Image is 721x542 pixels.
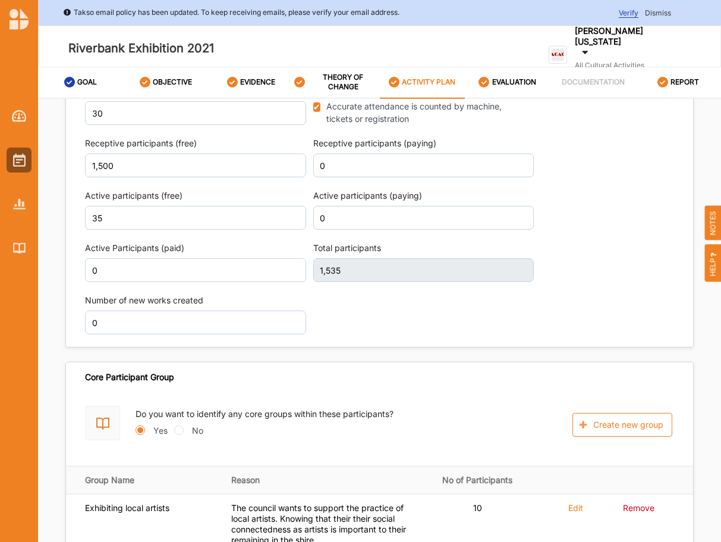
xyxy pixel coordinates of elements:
[549,46,567,64] img: logo
[427,503,528,513] div: 10
[619,8,638,18] span: Verify
[192,424,203,437] label: No
[223,466,419,494] th: Reason
[572,413,672,437] button: Create new group
[568,503,583,513] label: Edit
[85,503,215,513] div: Exhibiting local artists
[418,466,536,494] th: No of Participants
[77,77,97,87] label: GOAL
[85,242,306,254] label: Active Participants (paid)
[13,153,26,167] img: Activities
[85,137,306,149] label: Receptive participants (free)
[313,190,534,202] label: Active participants (paying)
[63,7,399,18] div: Takso email policy has been updated. To keep receiving emails, please verify your email address.
[402,77,455,87] label: ACTIVITY PLAN
[313,242,534,254] label: Total participants
[85,372,174,383] div: Core Participant Group
[670,77,699,87] label: REPORT
[13,243,26,253] img: Library
[85,295,306,306] label: Number of new works created
[68,39,214,58] label: Riverbank Exhibition 2021
[307,73,379,92] label: THEORY OF CHANGE
[153,424,168,437] label: Yes
[575,26,686,47] label: [PERSON_NAME][US_STATE]
[7,104,32,129] a: Dashboard
[153,77,192,87] label: OBJECTIVE
[240,77,275,87] label: EVIDENCE
[7,192,32,217] a: Reports
[136,408,393,420] label: Do you want to identify any core groups within these participants?
[575,61,686,80] label: All Cultural Activities Organisation
[326,100,528,125] label: Accurate attendance is counted by machine, tickets or registration
[13,199,26,209] img: Reports
[7,236,32,261] a: Library
[12,110,27,122] img: Dashboard
[7,148,32,173] a: Activities
[645,8,671,17] span: Dismiss
[492,77,536,87] label: EVALUATION
[10,8,29,30] img: logo
[313,137,534,149] label: Receptive participants (paying)
[85,190,306,202] label: Active participants (free)
[66,466,223,494] th: Group Name
[562,77,625,87] label: DOCUMENTATION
